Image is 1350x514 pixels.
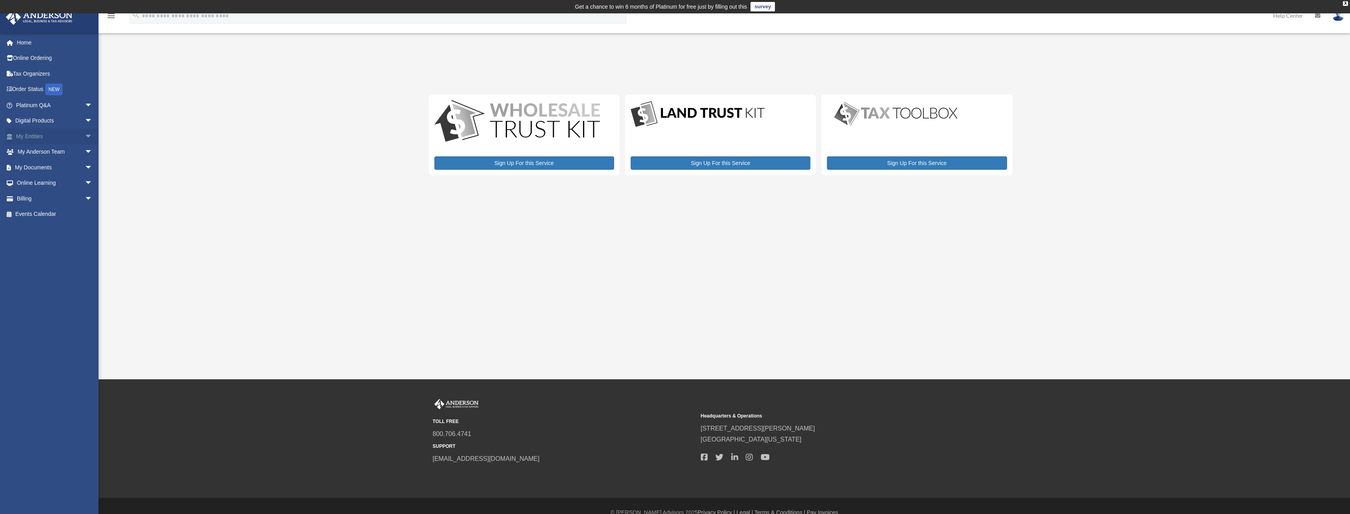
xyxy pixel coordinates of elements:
[6,113,101,129] a: Digital Productsarrow_drop_down
[85,128,101,145] span: arrow_drop_down
[85,144,101,160] span: arrow_drop_down
[433,455,540,462] a: [EMAIL_ADDRESS][DOMAIN_NAME]
[631,100,765,129] img: LandTrust_lgo-1.jpg
[1343,1,1348,6] div: close
[45,84,63,95] div: NEW
[433,418,695,426] small: TOLL FREE
[6,97,104,113] a: Platinum Q&Aarrow_drop_down
[631,156,810,170] a: Sign Up For this Service
[85,160,101,176] span: arrow_drop_down
[85,97,101,113] span: arrow_drop_down
[132,11,140,19] i: search
[6,144,104,160] a: My Anderson Teamarrow_drop_down
[6,175,104,191] a: Online Learningarrow_drop_down
[434,156,614,170] a: Sign Up For this Service
[85,191,101,207] span: arrow_drop_down
[433,399,480,409] img: Anderson Advisors Platinum Portal
[701,425,815,432] a: [STREET_ADDRESS][PERSON_NAME]
[6,206,104,222] a: Events Calendar
[827,100,965,128] img: taxtoolbox_new-1.webp
[701,436,802,443] a: [GEOGRAPHIC_DATA][US_STATE]
[85,175,101,191] span: arrow_drop_down
[827,156,1007,170] a: Sign Up For this Service
[6,35,104,50] a: Home
[434,100,600,144] img: WS-Trust-Kit-lgo-1.jpg
[6,50,104,66] a: Online Ordering
[6,66,104,82] a: Tax Organizers
[4,9,75,25] img: Anderson Advisors Platinum Portal
[6,128,104,144] a: My Entitiesarrow_drop_down
[106,14,116,20] a: menu
[6,160,104,175] a: My Documentsarrow_drop_down
[1332,10,1344,21] img: User Pic
[433,430,471,437] a: 800.706.4741
[575,2,747,11] div: Get a chance to win 6 months of Platinum for free just by filling out this
[750,2,775,11] a: survey
[701,412,963,420] small: Headquarters & Operations
[85,113,101,129] span: arrow_drop_down
[6,191,104,206] a: Billingarrow_drop_down
[6,82,104,98] a: Order StatusNEW
[433,442,695,451] small: SUPPORT
[106,11,116,20] i: menu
